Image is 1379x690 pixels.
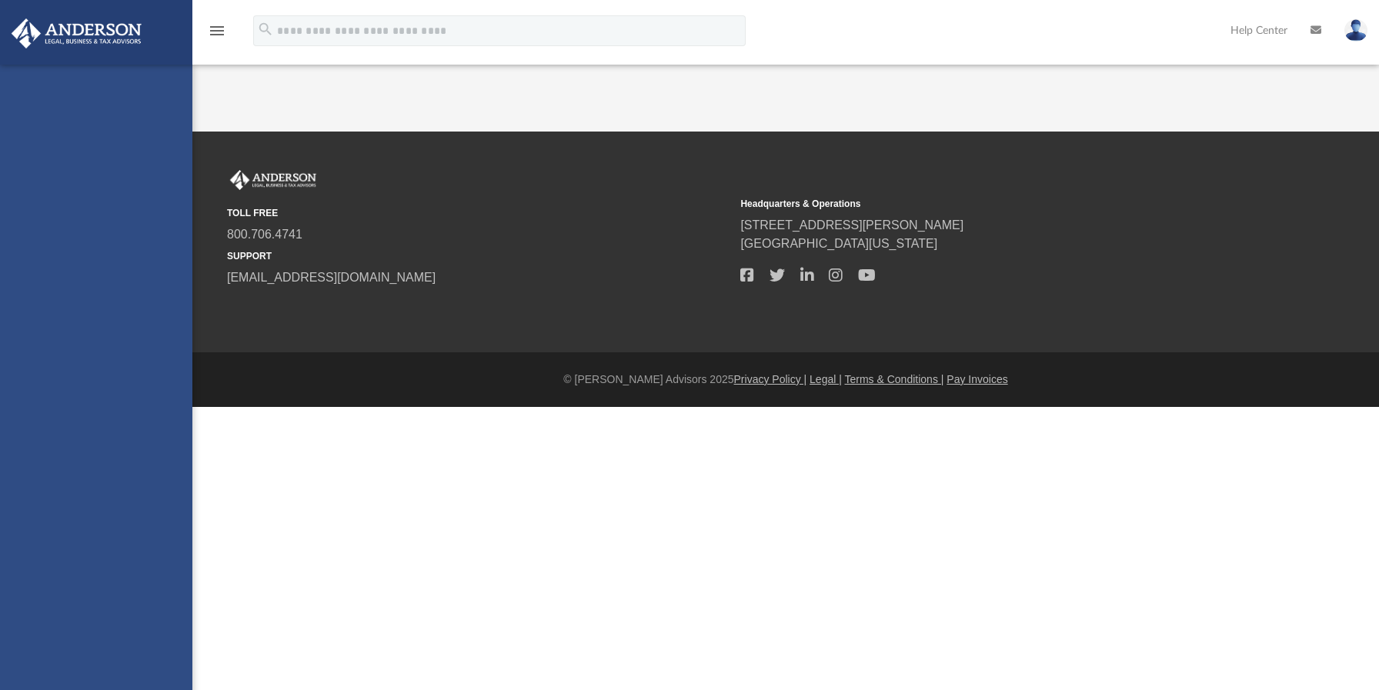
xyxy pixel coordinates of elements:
i: menu [208,22,226,40]
a: Legal | [810,373,842,385]
img: Anderson Advisors Platinum Portal [227,170,319,190]
small: SUPPORT [227,249,730,263]
div: © [PERSON_NAME] Advisors 2025 [192,372,1379,388]
small: Headquarters & Operations [740,197,1243,211]
a: Terms & Conditions | [845,373,944,385]
a: 800.706.4741 [227,228,302,241]
a: [GEOGRAPHIC_DATA][US_STATE] [740,237,937,250]
img: Anderson Advisors Platinum Portal [7,18,146,48]
i: search [257,21,274,38]
img: User Pic [1344,19,1367,42]
a: Privacy Policy | [734,373,807,385]
a: [EMAIL_ADDRESS][DOMAIN_NAME] [227,271,436,284]
a: Pay Invoices [947,373,1007,385]
a: menu [208,29,226,40]
a: [STREET_ADDRESS][PERSON_NAME] [740,218,963,232]
small: TOLL FREE [227,206,730,220]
